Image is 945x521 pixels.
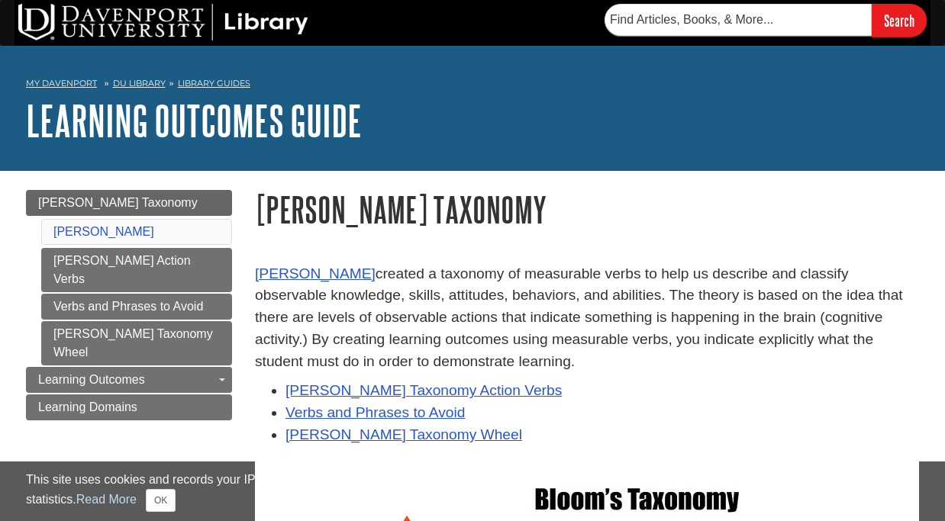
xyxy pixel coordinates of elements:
div: Guide Page Menu [26,190,232,420]
span: Learning Outcomes [38,373,145,386]
a: [PERSON_NAME] [53,225,154,238]
a: DU Library [113,78,166,88]
button: Close [146,489,176,512]
a: [PERSON_NAME] Taxonomy Wheel [285,426,522,442]
a: Learning Outcomes [26,367,232,393]
p: created a taxonomy of measurable verbs to help us describe and classify observable knowledge, ski... [255,263,919,373]
a: [PERSON_NAME] Taxonomy Action Verbs [285,382,562,398]
a: [PERSON_NAME] [255,265,376,281]
span: [PERSON_NAME] Taxonomy [38,196,198,209]
form: Searches DU Library's articles, books, and more [605,4,927,37]
nav: breadcrumb [26,73,919,98]
a: Read More [76,493,137,506]
a: [PERSON_NAME] Action Verbs [41,248,232,292]
a: Learning Domains [26,394,232,420]
h1: [PERSON_NAME] Taxonomy [255,190,919,229]
img: DU Library [18,4,308,40]
a: Learning Outcomes Guide [26,97,362,144]
a: My Davenport [26,77,97,90]
a: Verbs and Phrases to Avoid [41,294,232,320]
a: Library Guides [178,78,250,88]
a: Verbs and Phrases to Avoid [285,404,465,420]
a: [PERSON_NAME] Taxonomy [26,190,232,216]
a: [PERSON_NAME] Taxonomy Wheel [41,321,232,365]
input: Search [872,4,927,37]
input: Find Articles, Books, & More... [605,4,872,36]
span: Learning Domains [38,400,137,413]
div: This site uses cookies and records your IP address for usage statistics. Additionally, we use Goo... [26,471,919,512]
